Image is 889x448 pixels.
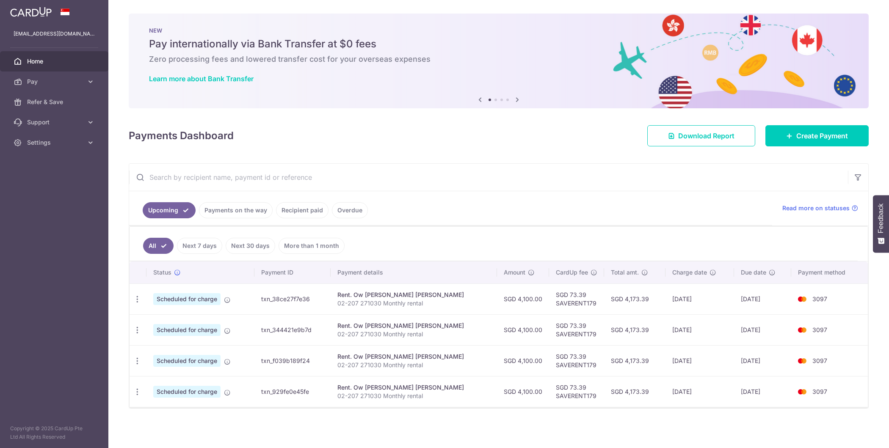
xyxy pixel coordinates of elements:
[149,74,254,83] a: Learn more about Bank Transfer
[153,268,171,277] span: Status
[812,357,827,364] span: 3097
[337,322,490,330] div: Rent. Ow [PERSON_NAME] [PERSON_NAME]
[199,202,273,218] a: Payments on the way
[337,291,490,299] div: Rent. Ow [PERSON_NAME] [PERSON_NAME]
[741,268,766,277] span: Due date
[153,324,221,336] span: Scheduled for charge
[149,54,848,64] h6: Zero processing fees and lowered transfer cost for your overseas expenses
[129,128,234,143] h4: Payments Dashboard
[549,314,604,345] td: SGD 73.39 SAVERENT179
[497,314,549,345] td: SGD 4,100.00
[791,261,868,283] th: Payment method
[672,268,707,277] span: Charge date
[254,283,330,314] td: txn_38ce27f7e36
[604,283,665,314] td: SGD 4,173.39
[604,345,665,376] td: SGD 4,173.39
[27,118,83,126] span: Support
[556,268,588,277] span: CardUp fee
[149,27,848,34] p: NEW
[812,326,827,333] span: 3097
[337,383,490,392] div: Rent. Ow [PERSON_NAME] [PERSON_NAME]
[734,376,791,407] td: [DATE]
[27,138,83,147] span: Settings
[497,283,549,314] td: SGD 4,100.00
[604,376,665,407] td: SGD 4,173.39
[812,295,827,302] span: 3097
[504,268,525,277] span: Amount
[794,356,811,366] img: Bank Card
[604,314,665,345] td: SGD 4,173.39
[331,261,497,283] th: Payment details
[812,388,827,395] span: 3097
[665,314,734,345] td: [DATE]
[734,345,791,376] td: [DATE]
[129,14,869,108] img: Bank transfer banner
[549,345,604,376] td: SGD 73.39 SAVERENT179
[332,202,368,218] a: Overdue
[337,392,490,400] p: 02-207 271030 Monthly rental
[27,98,83,106] span: Refer & Save
[149,37,848,51] h5: Pay internationally via Bank Transfer at $0 fees
[27,77,83,86] span: Pay
[794,325,811,335] img: Bank Card
[794,387,811,397] img: Bank Card
[337,352,490,361] div: Rent. Ow [PERSON_NAME] [PERSON_NAME]
[647,125,755,146] a: Download Report
[337,299,490,308] p: 02-207 271030 Monthly rental
[782,204,850,212] span: Read more on statuses
[782,204,858,212] a: Read more on statuses
[611,268,639,277] span: Total amt.
[153,293,221,305] span: Scheduled for charge
[665,283,734,314] td: [DATE]
[254,376,330,407] td: txn_929fe0e45fe
[254,261,330,283] th: Payment ID
[678,131,734,141] span: Download Report
[14,30,95,38] p: [EMAIL_ADDRESS][DOMAIN_NAME]
[877,203,885,233] span: Feedback
[153,386,221,398] span: Scheduled for charge
[177,238,222,254] a: Next 7 days
[143,202,196,218] a: Upcoming
[337,361,490,369] p: 02-207 271030 Monthly rental
[226,238,275,254] a: Next 30 days
[497,345,549,376] td: SGD 4,100.00
[734,314,791,345] td: [DATE]
[549,283,604,314] td: SGD 73.39 SAVERENT179
[276,202,329,218] a: Recipient paid
[10,7,52,17] img: CardUp
[665,345,734,376] td: [DATE]
[129,164,848,191] input: Search by recipient name, payment id or reference
[254,345,330,376] td: txn_f039b189f24
[497,376,549,407] td: SGD 4,100.00
[143,238,174,254] a: All
[279,238,345,254] a: More than 1 month
[734,283,791,314] td: [DATE]
[549,376,604,407] td: SGD 73.39 SAVERENT179
[337,330,490,338] p: 02-207 271030 Monthly rental
[873,195,889,253] button: Feedback - Show survey
[153,355,221,367] span: Scheduled for charge
[254,314,330,345] td: txn_344421e9b7d
[794,294,811,304] img: Bank Card
[796,131,848,141] span: Create Payment
[765,125,869,146] a: Create Payment
[665,376,734,407] td: [DATE]
[27,57,83,66] span: Home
